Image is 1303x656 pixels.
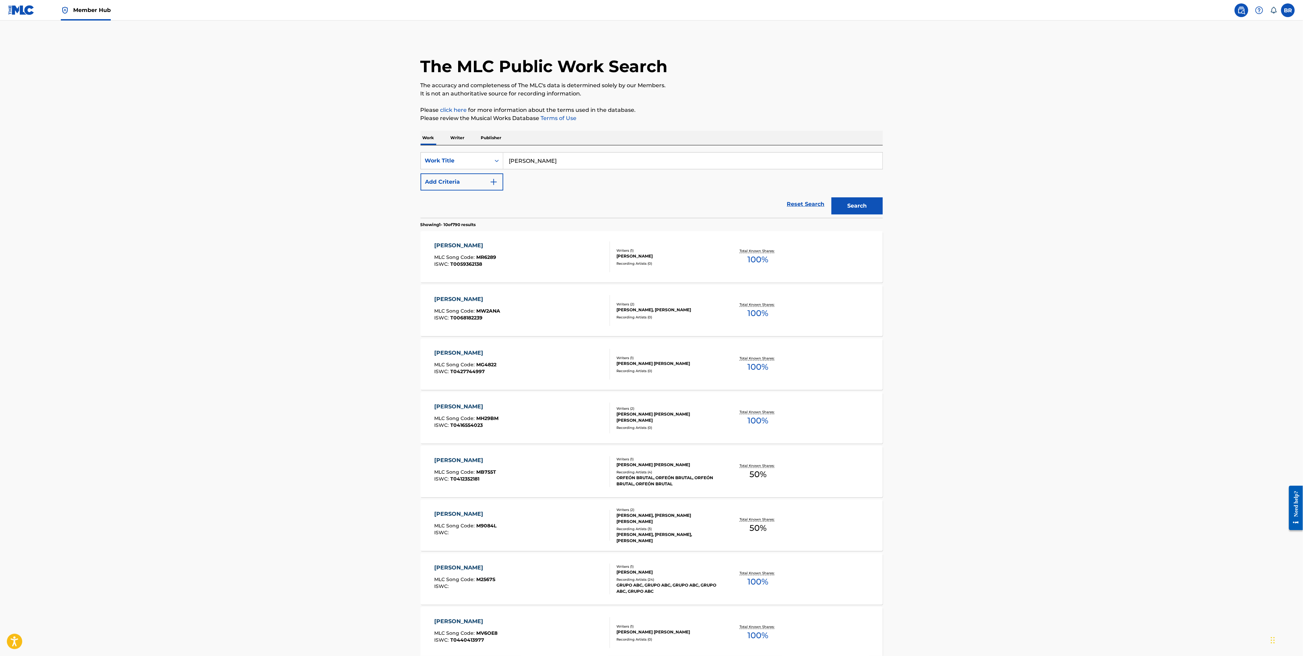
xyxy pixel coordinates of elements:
span: T0427744997 [450,368,485,375]
p: Total Known Shares: [740,409,776,415]
span: MLC Song Code : [434,415,476,421]
div: Recording Artists ( 24 ) [616,577,720,582]
span: MLC Song Code : [434,362,476,368]
div: [PERSON_NAME], [PERSON_NAME] [616,307,720,313]
div: [PERSON_NAME] [434,617,497,626]
div: [PERSON_NAME] [616,569,720,575]
div: Drag [1271,630,1275,651]
p: Total Known Shares: [740,517,776,522]
a: Reset Search [784,197,828,212]
div: GRUPO ABC, GRUPO ABC, GRUPO ABC, GRUPO ABC, GRUPO ABC [616,582,720,594]
div: Recording Artists ( 0 ) [616,637,720,642]
p: Total Known Shares: [740,570,776,576]
div: [PERSON_NAME], [PERSON_NAME], [PERSON_NAME] [616,532,720,544]
span: ISWC : [434,422,450,428]
div: [PERSON_NAME] [434,241,496,250]
span: M2567S [476,576,495,582]
div: [PERSON_NAME] [PERSON_NAME] [616,462,720,468]
span: M9084L [476,523,496,529]
span: MW2ANA [476,308,500,314]
img: MLC Logo [8,5,35,15]
div: Writers ( 2 ) [616,507,720,512]
div: Recording Artists ( 4 ) [616,470,720,475]
a: [PERSON_NAME]MLC Song Code:MB755TISWC:T0412352181Writers (1)[PERSON_NAME] [PERSON_NAME]Recording ... [421,446,883,497]
button: Add Criteria [421,173,503,191]
h1: The MLC Public Work Search [421,56,668,77]
span: T0068182239 [450,315,482,321]
span: ISWC : [434,261,450,267]
div: Writers ( 1 ) [616,248,720,253]
a: [PERSON_NAME]MLC Song Code:MG4822ISWC:T0427744997Writers (1)[PERSON_NAME] [PERSON_NAME]Recording ... [421,339,883,390]
p: Publisher [479,131,504,145]
span: T0416554023 [450,422,483,428]
img: 9d2ae6d4665cec9f34b9.svg [490,178,498,186]
div: [PERSON_NAME] [616,253,720,259]
div: Writers ( 2 ) [616,406,720,411]
span: 100 % [748,629,769,642]
div: Writers ( 1 ) [616,624,720,629]
span: MLC Song Code : [434,308,476,314]
span: MB755T [476,469,496,475]
div: Recording Artists ( 0 ) [616,261,720,266]
p: It is not an authoritative source for recording information. [421,90,883,98]
span: 100 % [748,253,769,266]
button: Search [832,197,883,214]
div: Notifications [1270,7,1277,14]
a: Public Search [1235,3,1248,17]
div: [PERSON_NAME] [434,456,496,464]
p: Total Known Shares: [740,302,776,307]
a: [PERSON_NAME]MLC Song Code:M2567SISWC:Writers (1)[PERSON_NAME]Recording Artists (24)GRUPO ABC, GR... [421,553,883,605]
div: User Menu [1281,3,1295,17]
img: search [1237,6,1246,14]
span: 100 % [748,361,769,373]
div: Work Title [425,157,487,165]
p: Work [421,131,436,145]
div: Recording Artists ( 0 ) [616,368,720,373]
div: ORFEÓN BRUTAL, ORFEÓN BRUTAL, ORFEÓN BRUTAL, ORFEÓN BRUTAL [616,475,720,487]
span: MG4822 [476,362,496,368]
a: [PERSON_NAME]MLC Song Code:M9084LISWC:Writers (2)[PERSON_NAME], [PERSON_NAME] [PERSON_NAME]Record... [421,500,883,551]
a: [PERSON_NAME]MLC Song Code:MW2ANAISWC:T0068182239Writers (2)[PERSON_NAME], [PERSON_NAME]Recording... [421,285,883,336]
div: Writers ( 1 ) [616,457,720,462]
p: Please for more information about the terms used in the database. [421,106,883,114]
div: [PERSON_NAME], [PERSON_NAME] [PERSON_NAME] [616,512,720,525]
p: Total Known Shares: [740,248,776,253]
div: [PERSON_NAME] [434,295,500,303]
div: Recording Artists ( 0 ) [616,315,720,320]
div: Recording Artists ( 0 ) [616,425,720,430]
span: ISWC : [434,637,450,643]
p: Total Known Shares: [740,356,776,361]
div: Writers ( 1 ) [616,355,720,360]
iframe: Chat Widget [1269,623,1303,656]
div: Recording Artists ( 3 ) [616,526,720,532]
span: Member Hub [73,6,111,14]
p: The accuracy and completeness of The MLC's data is determined solely by our Members. [421,81,883,90]
span: 50 % [749,522,767,534]
span: MLC Song Code : [434,254,476,260]
div: [PERSON_NAME] [434,510,496,518]
a: [PERSON_NAME]MLC Song Code:MR6289ISWC:T0059362138Writers (1)[PERSON_NAME]Recording Artists (0)Tot... [421,231,883,283]
div: [PERSON_NAME] [PERSON_NAME] [616,360,720,367]
p: Total Known Shares: [740,463,776,468]
span: ISWC : [434,315,450,321]
span: 100 % [748,415,769,427]
div: [PERSON_NAME] [434,403,498,411]
span: 50 % [749,468,767,481]
span: ISWC : [434,529,450,536]
span: MLC Song Code : [434,630,476,636]
img: help [1255,6,1263,14]
span: MLC Song Code : [434,469,476,475]
span: MV6OE8 [476,630,497,636]
a: Terms of Use [540,115,577,121]
form: Search Form [421,152,883,218]
span: ISWC : [434,368,450,375]
div: [PERSON_NAME] [PERSON_NAME] [PERSON_NAME] [616,411,720,423]
p: Total Known Shares: [740,624,776,629]
img: Top Rightsholder [61,6,69,14]
div: [PERSON_NAME] [434,349,496,357]
div: Writers ( 1 ) [616,564,720,569]
p: Writer [449,131,467,145]
span: 100 % [748,576,769,588]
